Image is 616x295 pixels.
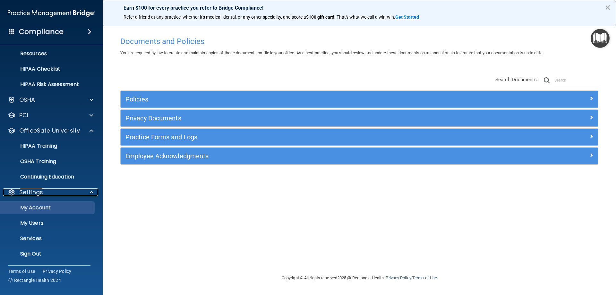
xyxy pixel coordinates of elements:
[125,132,593,142] a: Practice Forms and Logs
[4,174,92,180] p: Continuing Education
[125,113,593,123] a: Privacy Documents
[386,275,411,280] a: Privacy Policy
[4,81,92,88] p: HIPAA Risk Assessment
[43,268,72,274] a: Privacy Policy
[4,50,92,57] p: Resources
[8,188,93,196] a: Settings
[4,220,92,226] p: My Users
[125,152,474,160] h5: Employee Acknowledgments
[8,277,61,283] span: Ⓒ Rectangle Health 2024
[4,235,92,242] p: Services
[4,66,92,72] p: HIPAA Checklist
[4,204,92,211] p: My Account
[19,27,64,36] h4: Compliance
[125,151,593,161] a: Employee Acknowledgments
[124,14,306,20] span: Refer a friend at any practice, whether it's medical, dental, or any other speciality, and score a
[395,14,419,20] strong: Get Started
[554,75,598,85] input: Search
[8,127,93,134] a: OfficeSafe University
[8,7,95,20] img: PMB logo
[242,268,476,288] div: Copyright © All rights reserved 2025 @ Rectangle Health | |
[495,77,538,82] span: Search Documents:
[605,2,611,13] button: Close
[19,127,80,134] p: OfficeSafe University
[19,96,35,104] p: OSHA
[124,5,595,11] p: Earn $100 for every practice you refer to Bridge Compliance!
[19,111,28,119] p: PCI
[125,115,474,122] h5: Privacy Documents
[8,96,93,104] a: OSHA
[544,77,550,83] img: ic-search.3b580494.png
[4,158,56,165] p: OSHA Training
[591,29,610,48] button: Open Resource Center
[120,50,543,55] span: You are required by law to create and maintain copies of these documents on file in your office. ...
[8,111,93,119] a: PCI
[19,188,43,196] p: Settings
[120,37,598,46] h4: Documents and Policies
[125,134,474,141] h5: Practice Forms and Logs
[306,14,334,20] strong: $100 gift card
[4,143,57,149] p: HIPAA Training
[395,14,420,20] a: Get Started
[125,96,474,103] h5: Policies
[125,94,593,104] a: Policies
[334,14,395,20] span: ! That's what we call a win-win.
[8,268,35,274] a: Terms of Use
[4,251,92,257] p: Sign Out
[412,275,437,280] a: Terms of Use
